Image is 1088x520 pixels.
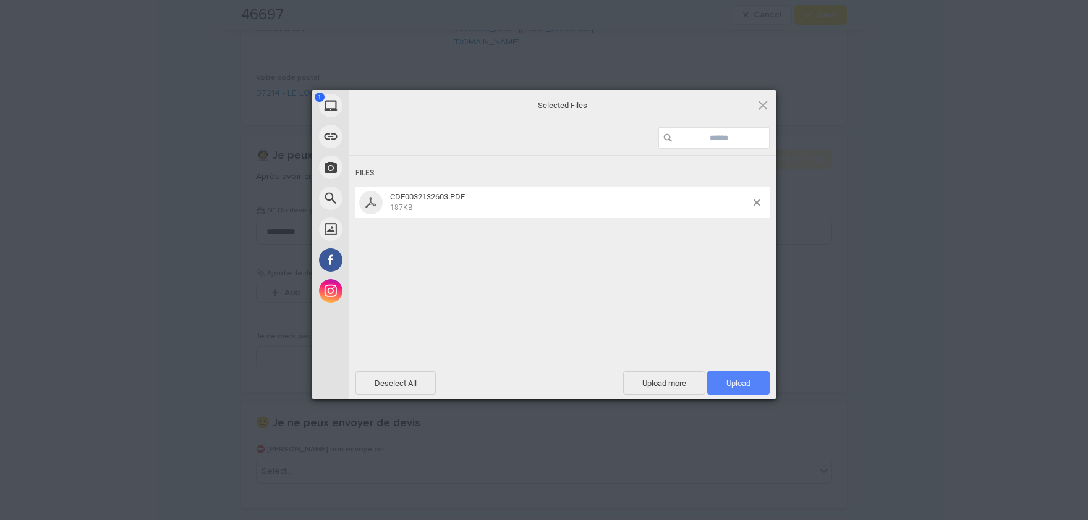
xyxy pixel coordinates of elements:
[312,275,461,306] div: Instagram
[312,121,461,152] div: Link (URL)
[312,245,461,275] div: Facebook
[756,98,770,112] span: Click here or hit ESC to close picker
[386,192,754,212] span: CDE0032132603.PDF
[355,162,770,185] div: Files
[312,90,461,121] div: My Device
[439,100,686,111] span: Selected Files
[312,183,461,214] div: Web Search
[355,371,436,395] span: Deselect All
[390,192,465,201] span: CDE0032132603.PDF
[312,214,461,245] div: Unsplash
[707,371,770,395] span: Upload
[623,371,705,395] span: Upload more
[312,152,461,183] div: Take Photo
[315,93,325,102] span: 1
[726,379,750,388] span: Upload
[390,203,412,212] span: 187KB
